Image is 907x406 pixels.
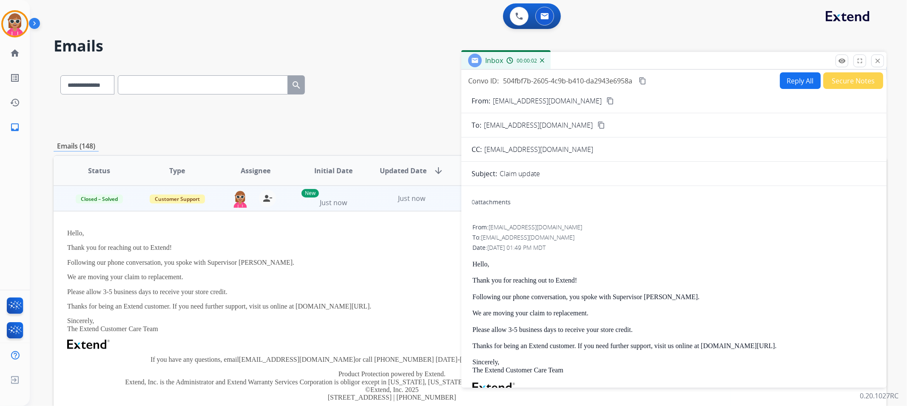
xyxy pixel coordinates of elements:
mat-icon: history [10,97,20,108]
span: Status [88,166,110,176]
span: Inbox [485,56,503,65]
p: Convo ID: [468,76,499,86]
p: Thank you for reaching out to Extend! [472,277,876,284]
p: Hello, [472,260,876,268]
p: CC: [472,144,482,154]
span: [EMAIL_ADDRESS][DOMAIN_NAME] [484,145,593,154]
p: To: [472,120,481,130]
button: Secure Notes [823,72,883,89]
div: From: [472,223,876,232]
span: [DATE] 01:49 PM MDT [487,243,546,252]
img: Extend Logo [67,340,110,349]
p: Thanks for being an Extend customer. If you need further support, visit us online at [DOMAIN_NAME... [472,342,876,350]
div: To: [472,233,876,242]
span: [EMAIL_ADDRESS][DOMAIN_NAME] [484,120,593,130]
span: Assignee [241,166,270,176]
span: [EMAIL_ADDRESS][DOMAIN_NAME] [489,223,582,231]
a: [EMAIL_ADDRESS][DOMAIN_NAME] [239,356,355,363]
p: Thank you for reaching out to Extend! [67,244,717,252]
mat-icon: content_copy [597,121,605,129]
span: Type [169,166,185,176]
mat-icon: close [874,57,881,65]
mat-icon: list_alt [10,73,20,83]
span: [EMAIL_ADDRESS][DOMAIN_NAME] [481,233,574,241]
img: Extend Logo [472,383,515,392]
p: Thanks for being an Extend customer. If you need further support, visit us online at [DOMAIN_NAME... [67,303,717,310]
p: Following our phone conversation, you spoke with Supervisor [PERSON_NAME]. [67,259,717,266]
span: 504fbf7b-2605-4c9b-b410-da2943e6958a [503,76,632,86]
p: Please allow 3-5 business days to receive your store credit. [67,288,717,296]
mat-icon: search [291,80,301,90]
mat-icon: arrow_downward [433,166,444,176]
p: Sincerely, The Extend Customer Care Team [472,358,876,374]
img: avatar [3,12,27,36]
p: Sincerely, The Extend Customer Care Team [67,317,717,333]
p: We are moving your claim to replacement. [472,309,876,317]
span: 00:00:02 [517,57,537,64]
p: Following our phone conversation, you spoke with Supervisor [PERSON_NAME]. [472,293,876,301]
p: New [301,189,319,197]
p: 0.20.1027RC [860,391,898,401]
span: Updated Date [380,166,426,176]
p: Please allow 3-5 business days to receive your store credit. [472,326,876,334]
p: Hello, [67,229,717,237]
mat-icon: home [10,48,20,58]
mat-icon: inbox [10,122,20,132]
mat-icon: fullscreen [856,57,864,65]
p: We are moving your claim to replacement. [67,273,717,281]
span: 0 [472,198,475,206]
span: Initial Date [314,166,353,176]
span: Just now [398,194,425,203]
mat-icon: content_copy [639,77,646,85]
button: Reply All [780,72,821,89]
div: Date: [472,243,876,252]
span: Closed – Solved [76,194,123,203]
div: attachments [472,198,511,206]
p: Emails (148) [54,141,99,152]
span: Just now [320,198,347,207]
p: From: [472,96,490,106]
p: Product Protection powered by Extend. Extend, Inc. is the Administrator and Extend Warranty Servi... [67,370,717,402]
p: Subject: [472,169,497,179]
mat-icon: person_remove [262,193,273,203]
p: Claim update [500,169,540,179]
mat-icon: content_copy [606,97,614,105]
mat-icon: remove_red_eye [838,57,846,65]
p: If you have any questions, email or call [PHONE_NUMBER] [DATE]-[DATE], 9am-8pm EST and [DATE] & [... [67,356,717,363]
p: [EMAIL_ADDRESS][DOMAIN_NAME] [493,96,602,106]
span: Customer Support [150,194,205,203]
img: agent-avatar [232,190,249,208]
h2: Emails [54,37,887,54]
